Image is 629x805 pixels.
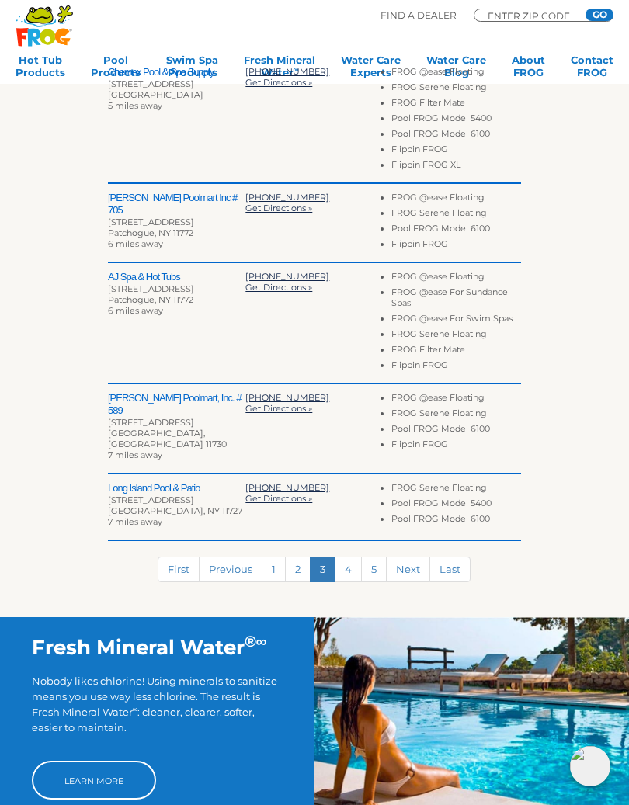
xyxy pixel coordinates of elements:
[391,82,521,97] li: FROG Serene Floating
[108,449,162,460] span: 7 miles away
[335,557,362,582] a: 4
[245,271,329,282] a: [PHONE_NUMBER]
[245,282,312,293] a: Get Directions »
[108,294,245,305] div: Patchogue, NY 11772
[570,746,610,786] img: openIcon
[245,403,312,414] a: Get Directions »
[310,557,335,582] a: 3
[391,128,521,144] li: Pool FROG Model 6100
[108,271,245,283] h2: AJ Spa & Hot Tubs
[245,203,312,213] a: Get Directions »
[245,77,312,88] a: Get Directions »
[108,417,245,428] div: [STREET_ADDRESS]
[426,54,486,85] a: Water CareBlog
[391,392,521,408] li: FROG @ease Floating
[108,428,245,449] div: [GEOGRAPHIC_DATA], [GEOGRAPHIC_DATA] 11730
[108,227,245,238] div: Patchogue, NY 11772
[391,513,521,529] li: Pool FROG Model 6100
[108,482,245,494] h2: Long Island Pool & Patio
[391,144,521,159] li: Flippin FROG
[16,54,65,85] a: Hot TubProducts
[245,632,256,651] sup: ®
[32,761,156,800] a: Learn More
[199,557,262,582] a: Previous
[571,54,613,85] a: ContactFROG
[133,705,138,713] sup: ∞
[391,207,521,223] li: FROG Serene Floating
[391,271,521,286] li: FROG @ease Floating
[108,516,162,527] span: 7 miles away
[32,673,283,745] p: Nobody likes chlorine! Using minerals to sanitize means you use way less chlorine. The result is ...
[391,359,521,375] li: Flippin FROG
[245,392,329,403] a: [PHONE_NUMBER]
[391,66,521,82] li: FROG @ease Floating
[245,493,312,504] a: Get Directions »
[108,89,245,100] div: [GEOGRAPHIC_DATA]
[158,557,200,582] a: First
[391,192,521,207] li: FROG @ease Floating
[108,283,245,294] div: [STREET_ADDRESS]
[391,498,521,513] li: Pool FROG Model 5400
[486,12,579,19] input: Zip Code Form
[429,557,471,582] a: Last
[391,159,521,175] li: Flippin FROG XL
[108,192,245,217] h2: [PERSON_NAME] Poolmart Inc # 705
[262,557,286,582] a: 1
[256,632,267,651] sup: ∞
[108,505,245,516] div: [GEOGRAPHIC_DATA], NY 11727
[391,423,521,439] li: Pool FROG Model 6100
[108,217,245,227] div: [STREET_ADDRESS]
[391,97,521,113] li: FROG Filter Mate
[108,100,162,111] span: 5 miles away
[91,54,141,85] a: PoolProducts
[166,54,218,85] a: Swim SpaProducts
[245,66,329,77] a: [PHONE_NUMBER]
[108,392,245,417] h2: [PERSON_NAME] Poolmart, Inc. # 589
[391,313,521,328] li: FROG @ease For Swim Spas
[108,78,245,89] div: [STREET_ADDRESS]
[512,54,545,85] a: AboutFROG
[244,54,315,85] a: Fresh MineralWater∞
[391,439,521,454] li: Flippin FROG
[391,238,521,254] li: Flippin FROG
[108,66,245,78] h2: Chemex Pool & Spa Supply
[586,9,613,21] input: GO
[381,9,457,23] p: Find A Dealer
[391,328,521,344] li: FROG Serene Floating
[108,238,163,249] span: 6 miles away
[391,408,521,423] li: FROG Serene Floating
[391,223,521,238] li: Pool FROG Model 6100
[391,344,521,359] li: FROG Filter Mate
[285,557,311,582] a: 2
[361,557,387,582] a: 5
[341,54,401,85] a: Water CareExperts
[108,305,163,316] span: 6 miles away
[245,192,329,203] a: [PHONE_NUMBER]
[245,482,329,493] a: [PHONE_NUMBER]
[391,286,521,313] li: FROG @ease For Sundance Spas
[386,557,430,582] a: Next
[32,635,283,660] h2: Fresh Mineral Water
[108,494,245,505] div: [STREET_ADDRESS]
[391,113,521,128] li: Pool FROG Model 5400
[391,482,521,498] li: FROG Serene Floating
